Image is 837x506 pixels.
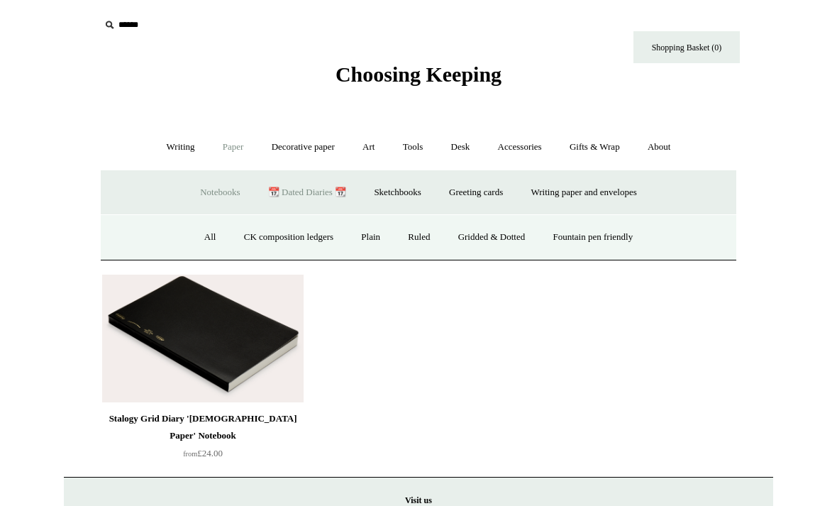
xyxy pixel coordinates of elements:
span: from [183,450,197,458]
a: Fountain pen friendly [541,219,646,256]
a: Plain [348,219,393,256]
a: Shopping Basket (0) [633,31,740,63]
a: Stalogy Grid Diary '[DEMOGRAPHIC_DATA] Paper' Notebook from£24.00 [102,410,304,468]
a: Art [350,128,387,166]
a: Stalogy Grid Diary 'Bible Paper' Notebook Stalogy Grid Diary 'Bible Paper' Notebook [102,275,304,402]
a: All [192,219,229,256]
a: About [635,128,684,166]
a: Sketchbooks [361,174,433,211]
a: Tools [390,128,436,166]
img: Stalogy Grid Diary 'Bible Paper' Notebook [102,275,304,402]
div: Stalogy Grid Diary '[DEMOGRAPHIC_DATA] Paper' Notebook [106,410,300,444]
a: Decorative paper [259,128,348,166]
a: Gifts & Wrap [557,128,633,166]
a: Desk [438,128,483,166]
a: Writing paper and envelopes [519,174,650,211]
a: Choosing Keeping [336,74,501,84]
a: Paper [210,128,257,166]
a: CK composition ledgers [231,219,346,256]
a: Gridded & Dotted [445,219,538,256]
a: 📆 Dated Diaries 📆 [255,174,359,211]
a: Ruled [395,219,443,256]
a: Greeting cards [436,174,516,211]
a: Notebooks [187,174,253,211]
span: £24.00 [183,448,223,458]
strong: Visit us [405,495,432,505]
a: Writing [154,128,208,166]
span: Choosing Keeping [336,62,501,86]
a: Accessories [485,128,555,166]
